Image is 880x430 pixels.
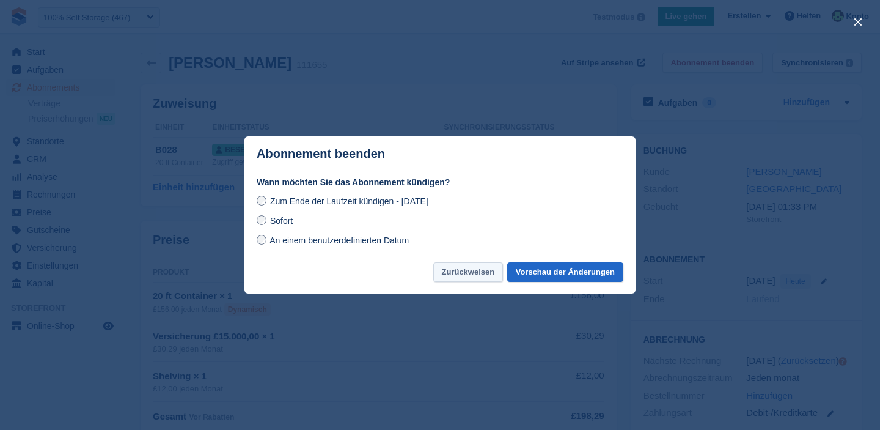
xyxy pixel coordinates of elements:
[848,12,868,32] button: close
[269,235,409,245] span: An einem benutzerdefinierten Datum
[507,262,623,283] button: Vorschau der Änderungen
[270,196,428,206] span: Zum Ende der Laufzeit kündigen - [DATE]
[257,176,623,189] label: Wann möchten Sie das Abonnement kündigen?
[433,262,504,283] button: Zurückweisen
[257,147,385,161] p: Abonnement beenden
[257,235,266,245] input: An einem benutzerdefinierten Datum
[270,216,293,226] span: Sofort
[257,196,266,206] input: Zum Ende der Laufzeit kündigen - [DATE]
[257,215,266,225] input: Sofort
